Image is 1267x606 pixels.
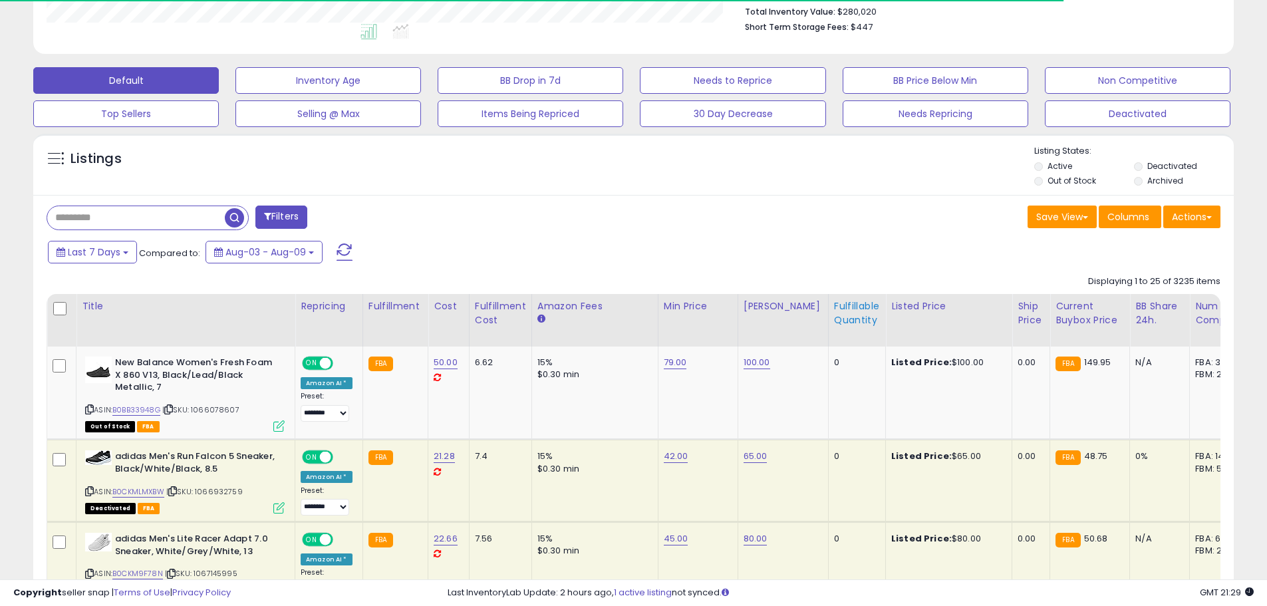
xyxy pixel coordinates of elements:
div: Fulfillment Cost [475,299,526,327]
small: FBA [1056,450,1080,465]
div: FBA: 14 [1195,450,1239,462]
div: Num of Comp. [1195,299,1244,327]
div: 15% [537,533,648,545]
div: Amazon AI * [301,553,352,565]
span: 50.68 [1084,532,1108,545]
img: 31i6eSaJuuL._SL40_.jpg [85,533,112,551]
div: 0 [834,533,875,545]
b: Short Term Storage Fees: [745,21,849,33]
div: Current Buybox Price [1056,299,1124,327]
h5: Listings [70,150,122,168]
div: Last InventoryLab Update: 2 hours ago, not synced. [448,587,1254,599]
span: 48.75 [1084,450,1108,462]
button: Items Being Repriced [438,100,623,127]
div: [PERSON_NAME] [744,299,823,313]
span: OFF [331,358,352,369]
span: All listings that are currently out of stock and unavailable for purchase on Amazon [85,421,135,432]
span: Compared to: [139,247,200,259]
b: Listed Price: [891,532,952,545]
strong: Copyright [13,586,62,599]
a: Terms of Use [114,586,170,599]
b: adidas Men's Lite Racer Adapt 7.0 Sneaker, White/Grey/White, 13 [115,533,277,561]
a: 21.28 [434,450,455,463]
div: 0 [834,450,875,462]
div: ASIN: [85,533,285,595]
span: FBA [137,421,160,432]
small: FBA [368,357,393,371]
button: Filters [255,206,307,229]
span: Last 7 Days [68,245,120,259]
div: Preset: [301,392,352,422]
a: 80.00 [744,532,768,545]
div: 7.56 [475,533,521,545]
div: $0.30 min [537,369,648,380]
img: 318IOvSyHxL._SL40_.jpg [85,357,112,383]
div: N/A [1135,357,1179,369]
label: Deactivated [1147,160,1197,172]
button: Selling @ Max [235,100,421,127]
div: Title [82,299,289,313]
a: 42.00 [664,450,688,463]
div: Preset: [301,486,352,516]
div: Min Price [664,299,732,313]
div: Amazon Fees [537,299,652,313]
button: Actions [1163,206,1220,228]
div: 0.00 [1018,357,1040,369]
span: Aug-03 - Aug-09 [225,245,306,259]
label: Active [1048,160,1072,172]
div: Fulfillment [368,299,422,313]
b: adidas Men's Run Falcon 5 Sneaker, Black/White/Black, 8.5 [115,450,277,478]
button: BB Drop in 7d [438,67,623,94]
span: ON [303,534,320,545]
div: Repricing [301,299,357,313]
button: Needs Repricing [843,100,1028,127]
span: OFF [331,534,352,545]
button: Inventory Age [235,67,421,94]
div: FBM: 2 [1195,369,1239,380]
button: Columns [1099,206,1161,228]
span: 2025-08-17 21:29 GMT [1200,586,1254,599]
small: FBA [368,450,393,465]
div: BB Share 24h. [1135,299,1184,327]
div: Amazon AI * [301,471,352,483]
div: ASIN: [85,450,285,512]
div: 6.62 [475,357,521,369]
div: 7.4 [475,450,521,462]
button: BB Price Below Min [843,67,1028,94]
a: 45.00 [664,532,688,545]
div: Ship Price [1018,299,1044,327]
span: $447 [851,21,873,33]
button: Top Sellers [33,100,219,127]
span: | SKU: 1066932759 [166,486,243,497]
span: ON [303,452,320,463]
div: 0.00 [1018,533,1040,545]
div: FBA: 6 [1195,533,1239,545]
a: 65.00 [744,450,768,463]
b: Listed Price: [891,450,952,462]
label: Archived [1147,175,1183,186]
div: FBM: 5 [1195,463,1239,475]
img: 41pJJMGqviL._SL40_.jpg [85,450,112,465]
button: 30 Day Decrease [640,100,825,127]
span: ON [303,358,320,369]
span: | SKU: 1066078607 [162,404,239,415]
small: FBA [1056,357,1080,371]
a: Privacy Policy [172,586,231,599]
div: 0% [1135,450,1179,462]
button: Deactivated [1045,100,1230,127]
button: Non Competitive [1045,67,1230,94]
div: Displaying 1 to 25 of 3235 items [1088,275,1220,288]
div: $100.00 [891,357,1002,369]
a: 1 active listing [614,586,672,599]
button: Needs to Reprice [640,67,825,94]
a: B0BB33948G [112,404,160,416]
a: 79.00 [664,356,687,369]
small: FBA [1056,533,1080,547]
li: $280,020 [745,3,1210,19]
small: Amazon Fees. [537,313,545,325]
span: FBA [138,503,160,514]
div: seller snap | | [13,587,231,599]
p: Listing States: [1034,145,1234,158]
div: 0 [834,357,875,369]
div: $65.00 [891,450,1002,462]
